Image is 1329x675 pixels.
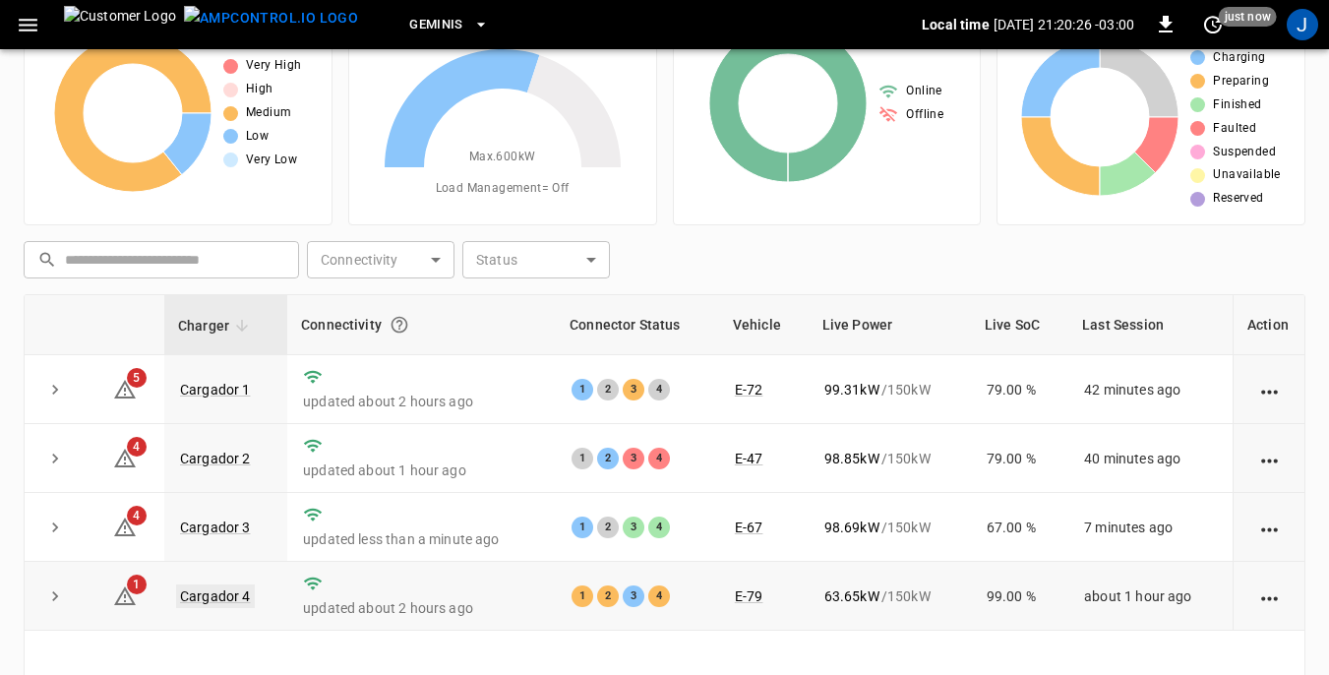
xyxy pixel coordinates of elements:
div: Connectivity [301,307,542,342]
td: 99.00 % [971,562,1068,631]
div: 4 [648,448,670,469]
span: Max. 600 kW [469,148,536,167]
span: Preparing [1213,72,1269,92]
span: just now [1219,7,1277,27]
span: Charger [178,314,255,337]
span: Unavailable [1213,165,1280,185]
a: Cargador 1 [180,382,251,398]
span: Very Low [246,151,297,170]
span: Medium [246,103,291,123]
td: 40 minutes ago [1068,424,1233,493]
div: action cell options [1257,449,1282,468]
div: profile-icon [1287,9,1318,40]
th: Connector Status [556,295,719,355]
div: 2 [597,585,619,607]
div: / 150 kW [824,380,955,399]
div: 4 [648,517,670,538]
span: Very High [246,56,302,76]
button: expand row [40,582,70,611]
th: Live SoC [971,295,1068,355]
span: Offline [906,105,943,125]
td: 67.00 % [971,493,1068,562]
td: 42 minutes ago [1068,355,1233,424]
div: 2 [597,448,619,469]
a: Cargador 2 [180,451,251,466]
p: updated less than a minute ago [303,529,540,549]
span: Charging [1213,48,1265,68]
a: Cargador 3 [180,520,251,535]
div: action cell options [1257,586,1282,606]
div: 3 [623,448,644,469]
th: Action [1233,295,1304,355]
div: / 150 kW [824,449,955,468]
div: 4 [648,379,670,400]
a: Cargador 4 [176,584,255,608]
span: Faulted [1213,119,1256,139]
a: 1 [113,587,137,603]
span: Geminis [409,14,463,36]
span: Reserved [1213,189,1263,209]
span: 1 [127,575,147,594]
div: 2 [597,517,619,538]
span: High [246,80,273,99]
th: Live Power [809,295,971,355]
p: Local time [922,15,990,34]
img: Customer Logo [64,6,176,43]
div: 1 [572,517,593,538]
button: expand row [40,444,70,473]
span: Load Management = Off [436,179,570,199]
th: Last Session [1068,295,1233,355]
span: Finished [1213,95,1261,115]
a: 4 [113,519,137,534]
p: updated about 1 hour ago [303,460,540,480]
p: 98.69 kW [824,518,879,537]
button: Connection between the charger and our software. [382,307,417,342]
button: expand row [40,513,70,542]
div: 3 [623,517,644,538]
button: Geminis [401,6,497,44]
span: 4 [127,506,147,525]
button: expand row [40,375,70,404]
span: 5 [127,368,147,388]
div: 1 [572,448,593,469]
p: 98.85 kW [824,449,879,468]
td: 7 minutes ago [1068,493,1233,562]
div: action cell options [1257,518,1282,537]
div: 4 [648,585,670,607]
button: set refresh interval [1197,9,1229,40]
p: updated about 2 hours ago [303,598,540,618]
p: 99.31 kW [824,380,879,399]
div: action cell options [1257,380,1282,399]
a: E-67 [735,520,763,535]
p: updated about 2 hours ago [303,392,540,411]
a: E-79 [735,588,763,604]
td: about 1 hour ago [1068,562,1233,631]
div: / 150 kW [824,586,955,606]
span: Suspended [1213,143,1276,162]
span: Online [906,82,941,101]
a: 5 [113,380,137,396]
div: 2 [597,379,619,400]
div: 3 [623,379,644,400]
a: 4 [113,449,137,464]
div: 3 [623,585,644,607]
td: 79.00 % [971,424,1068,493]
img: ampcontrol.io logo [184,6,358,31]
span: 4 [127,437,147,457]
div: 1 [572,585,593,607]
span: Low [246,127,269,147]
div: / 150 kW [824,518,955,537]
p: [DATE] 21:20:26 -03:00 [994,15,1134,34]
th: Vehicle [719,295,809,355]
a: E-72 [735,382,763,398]
div: 1 [572,379,593,400]
p: 63.65 kW [824,586,879,606]
td: 79.00 % [971,355,1068,424]
a: E-47 [735,451,763,466]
